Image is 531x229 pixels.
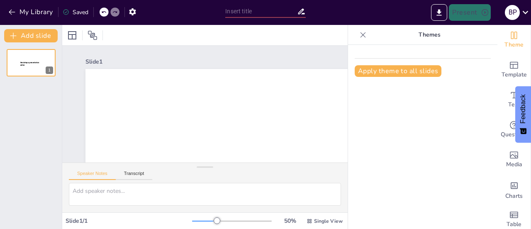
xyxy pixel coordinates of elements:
span: Media [506,160,522,169]
span: Charts [505,192,523,201]
button: Feedback - Show survey [515,86,531,143]
span: Template [502,70,527,79]
div: 50 % [280,217,300,225]
button: Add slide [4,29,58,42]
div: Slide 1 / 1 [66,217,192,225]
div: Add text boxes [497,85,531,115]
button: My Library [6,5,56,19]
span: Questions [501,130,528,139]
div: Add charts and graphs [497,175,531,204]
div: Layout [66,29,79,42]
span: Theme [504,40,524,49]
button: Speaker Notes [69,171,116,180]
span: Single View [314,218,343,224]
button: Transcript [116,171,153,180]
button: Apply theme to all slides [355,65,441,77]
div: B P [505,5,520,20]
span: Feedback [519,94,527,123]
span: Table [507,220,521,229]
button: Present [449,4,490,21]
div: Slide 1 [85,58,390,66]
div: Add images, graphics, shapes or video [497,145,531,175]
div: Sendsteps presentation editor1 [7,49,56,76]
div: 1 [46,66,53,74]
div: Add ready made slides [497,55,531,85]
div: Change the overall theme [497,25,531,55]
button: B P [505,4,520,21]
div: Get real-time input from your audience [497,115,531,145]
span: Position [88,30,97,40]
div: Saved [63,8,88,16]
span: Text [508,100,520,109]
input: Insert title [225,5,297,17]
span: Sendsteps presentation editor [20,62,39,66]
button: Export to PowerPoint [431,4,447,21]
p: Themes [370,25,489,45]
